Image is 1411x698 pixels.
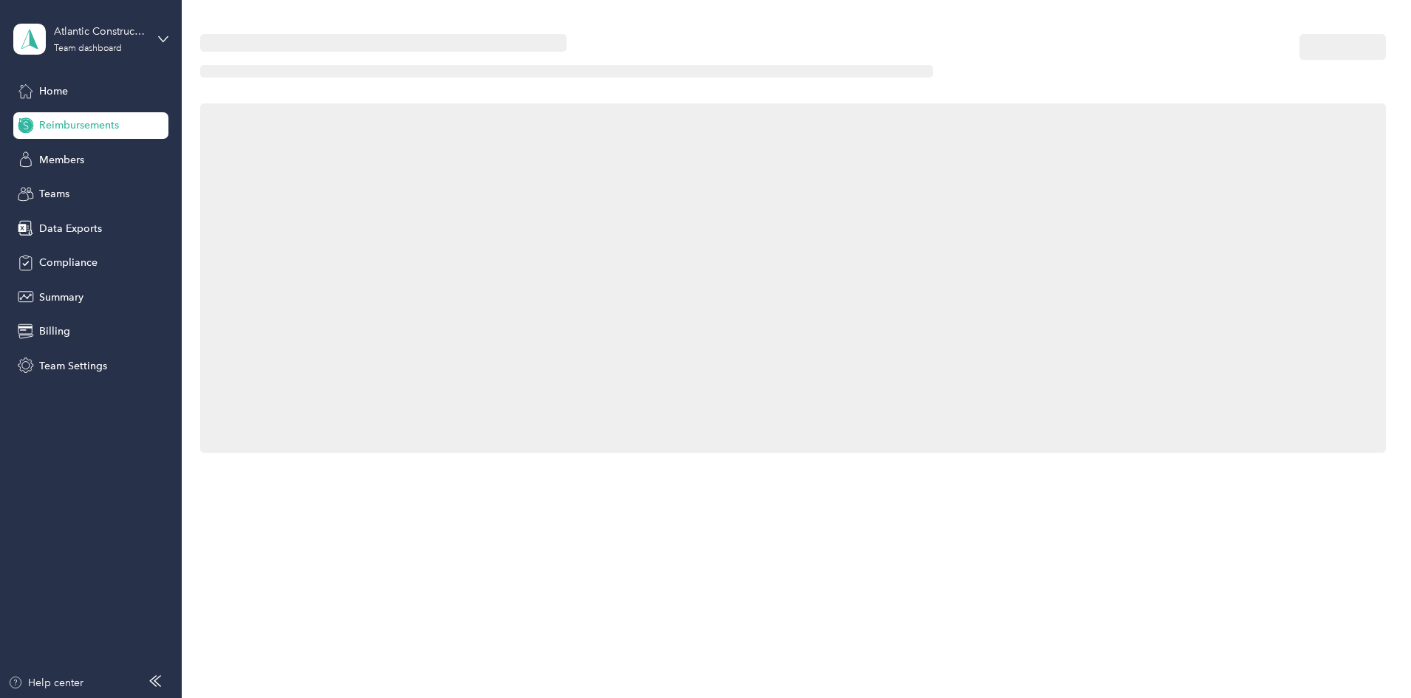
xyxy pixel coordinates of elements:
div: Team dashboard [54,44,122,53]
span: Data Exports [39,221,102,236]
span: Summary [39,290,83,305]
span: Billing [39,324,70,339]
div: Atlantic Constructors [54,24,146,39]
iframe: Everlance-gr Chat Button Frame [1328,615,1411,698]
span: Home [39,83,68,99]
button: Help center [8,675,83,691]
span: Members [39,152,84,168]
span: Compliance [39,255,98,270]
span: Team Settings [39,358,107,374]
span: Reimbursements [39,117,119,133]
span: Teams [39,186,69,202]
